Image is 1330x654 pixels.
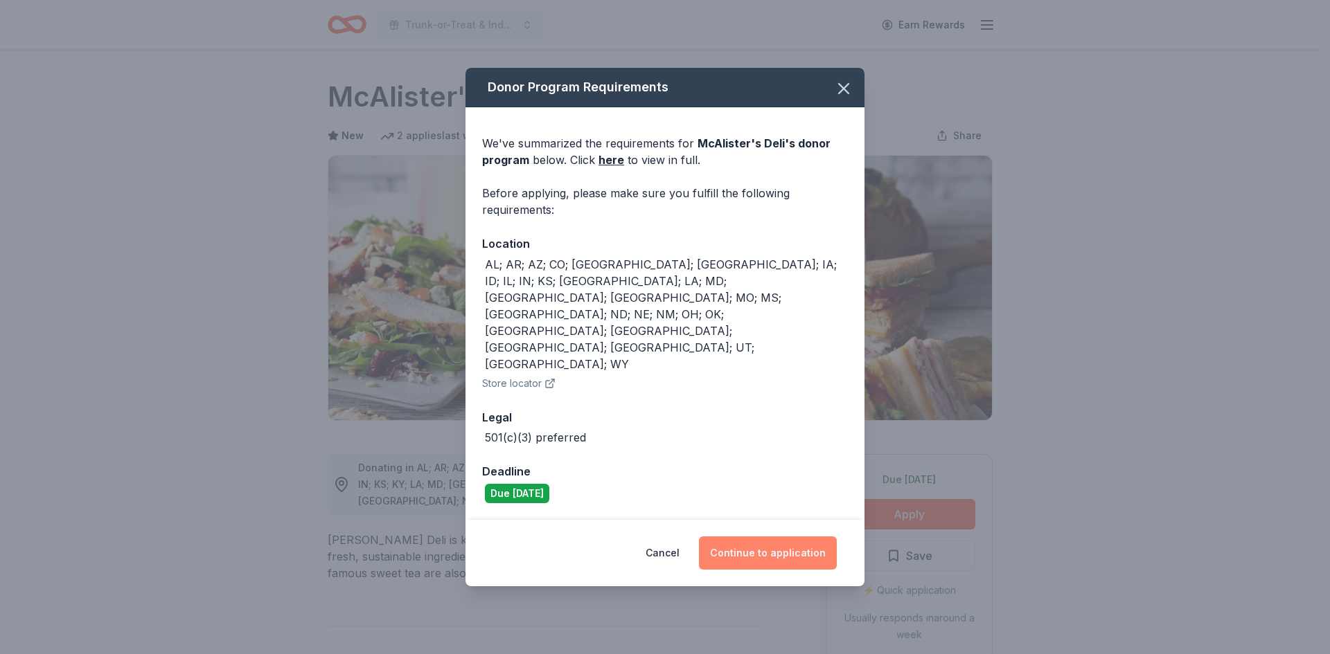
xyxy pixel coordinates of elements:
div: Deadline [482,462,848,480]
div: AL; AR; AZ; CO; [GEOGRAPHIC_DATA]; [GEOGRAPHIC_DATA]; IA; ID; IL; IN; KS; [GEOGRAPHIC_DATA]; LA; ... [485,256,848,372]
div: Donor Program Requirements [465,68,864,107]
div: 501(c)(3) preferred [485,429,586,446]
div: Legal [482,408,848,426]
div: Location [482,235,848,253]
a: here [598,152,624,168]
div: Before applying, please make sure you fulfill the following requirements: [482,185,848,218]
div: Due [DATE] [485,484,549,503]
button: Continue to application [699,536,837,570]
div: We've summarized the requirements for below. Click to view in full. [482,135,848,168]
button: Store locator [482,375,556,392]
button: Cancel [646,536,680,570]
